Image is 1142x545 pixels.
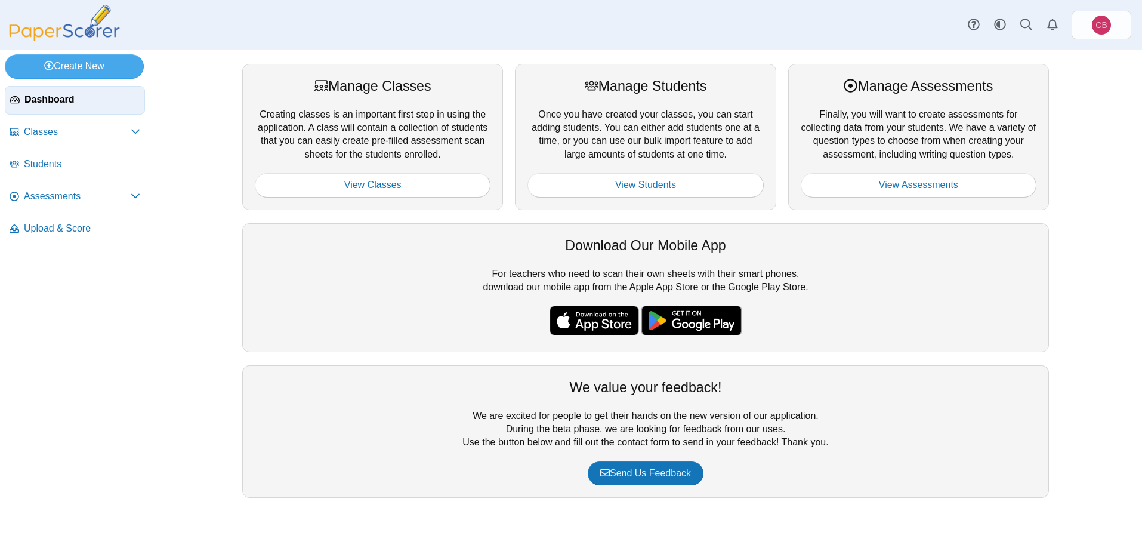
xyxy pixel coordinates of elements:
[255,378,1036,397] div: We value your feedback!
[242,64,503,210] div: Creating classes is an important first step in using the application. A class will contain a coll...
[1095,21,1107,29] span: Canisius Biology
[24,158,140,171] span: Students
[24,190,131,203] span: Assessments
[242,223,1049,352] div: For teachers who need to scan their own sheets with their smart phones, download our mobile app f...
[5,183,145,211] a: Assessments
[5,5,124,41] img: PaperScorer
[5,86,145,115] a: Dashboard
[600,468,691,478] span: Send Us Feedback
[1039,12,1066,38] a: Alerts
[5,215,145,244] a: Upload & Score
[801,173,1036,197] a: View Assessments
[255,173,490,197] a: View Classes
[255,236,1036,255] div: Download Our Mobile App
[255,76,490,96] div: Manage Classes
[24,222,140,235] span: Upload & Score
[5,33,124,43] a: PaperScorer
[588,461,703,485] a: Send Us Feedback
[527,173,763,197] a: View Students
[5,118,145,147] a: Classes
[527,76,763,96] div: Manage Students
[242,365,1049,498] div: We are excited for people to get their hands on the new version of our application. During the be...
[641,306,742,335] img: google-play-badge.png
[1092,16,1111,35] span: Canisius Biology
[5,54,144,78] a: Create New
[5,150,145,179] a: Students
[788,64,1049,210] div: Finally, you will want to create assessments for collecting data from your students. We have a va...
[515,64,776,210] div: Once you have created your classes, you can start adding students. You can either add students on...
[550,306,639,335] img: apple-store-badge.svg
[1072,11,1131,39] a: Canisius Biology
[24,93,140,106] span: Dashboard
[24,125,131,138] span: Classes
[801,76,1036,96] div: Manage Assessments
